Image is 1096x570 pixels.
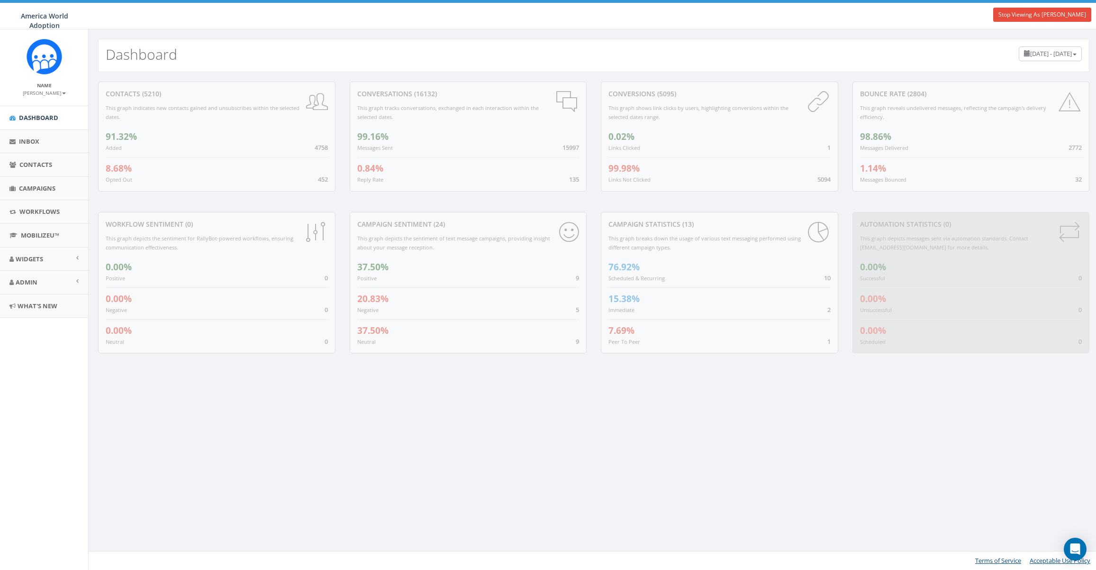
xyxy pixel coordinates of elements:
[106,162,132,175] span: 8.68%
[357,338,376,345] small: Neutral
[827,305,831,314] span: 2
[1078,305,1082,314] span: 0
[860,293,886,305] span: 0.00%
[942,220,951,229] span: (0)
[315,143,328,152] span: 4758
[608,144,640,151] small: Links Clicked
[357,130,389,143] span: 99.16%
[1030,49,1072,58] span: [DATE] - [DATE]
[576,274,579,282] span: 9
[19,113,58,122] span: Dashboard
[357,162,383,175] span: 0.84%
[1078,274,1082,282] span: 0
[680,220,694,229] span: (13)
[27,39,62,74] img: Rally_Corp_Icon.png
[21,11,68,30] span: America World Adoption
[357,275,377,282] small: Positive
[357,293,389,305] span: 20.83%
[140,89,161,98] span: (5210)
[608,235,801,251] small: This graph breaks down the usage of various text messaging performed using different campaign types.
[608,338,640,345] small: Peer To Peer
[106,235,293,251] small: This graph depicts the sentiment for RallyBot-powered workflows, ensuring communication effective...
[106,324,132,337] span: 0.00%
[906,89,926,98] span: (2804)
[860,306,892,313] small: Unsuccessful
[357,89,580,99] div: conversations
[106,275,125,282] small: Positive
[357,176,383,183] small: Reply Rate
[827,143,831,152] span: 1
[106,130,137,143] span: 91.32%
[106,46,177,62] h2: Dashboard
[106,306,127,313] small: Negative
[608,104,788,120] small: This graph shows link clicks by users, highlighting conversions within the selected dates range.
[357,220,580,229] div: Campaign Sentiment
[357,261,389,273] span: 37.50%
[432,220,445,229] span: (24)
[608,176,651,183] small: Links Not Clicked
[608,324,634,337] span: 7.69%
[860,176,906,183] small: Messages Bounced
[412,89,437,98] span: (16132)
[1075,175,1082,184] span: 32
[860,130,891,143] span: 98.86%
[608,293,640,305] span: 15.38%
[860,144,908,151] small: Messages Delivered
[183,220,193,229] span: (0)
[19,137,39,146] span: Inbox
[16,255,43,263] span: Widgets
[23,90,66,96] small: [PERSON_NAME]
[357,144,393,151] small: Messages Sent
[1064,538,1087,561] div: Open Intercom Messenger
[608,261,640,273] span: 76.92%
[608,130,634,143] span: 0.02%
[357,235,550,251] small: This graph depicts the sentiment of text message campaigns, providing insight about your message ...
[357,104,539,120] small: This graph tracks conversations, exchanged in each interaction within the selected dates.
[860,275,885,282] small: Successful
[576,305,579,314] span: 5
[19,184,55,193] span: Campaigns
[19,160,52,169] span: Contacts
[860,338,886,345] small: Scheduled
[993,8,1091,22] a: Stop Viewing As [PERSON_NAME]
[608,89,831,99] div: conversions
[106,338,124,345] small: Neutral
[1078,337,1082,346] span: 0
[824,274,831,282] span: 10
[325,274,328,282] span: 0
[975,556,1021,565] a: Terms of Service
[608,162,640,175] span: 99.98%
[106,261,132,273] span: 0.00%
[817,175,831,184] span: 5094
[608,220,831,229] div: Campaign Statistics
[357,324,389,337] span: 37.50%
[860,220,1082,229] div: Automation Statistics
[106,176,132,183] small: Opted Out
[576,337,579,346] span: 9
[37,82,52,89] small: Name
[21,231,59,239] span: MobilizeU™
[23,88,66,97] a: [PERSON_NAME]
[860,104,1046,120] small: This graph reveals undelivered messages, reflecting the campaign's delivery efficiency.
[860,261,886,273] span: 0.00%
[325,305,328,314] span: 0
[827,337,831,346] span: 1
[106,293,132,305] span: 0.00%
[860,324,886,337] span: 0.00%
[1030,556,1090,565] a: Acceptable Use Policy
[608,306,634,313] small: Immediate
[106,144,122,151] small: Added
[18,302,57,310] span: What's New
[106,220,328,229] div: Workflow Sentiment
[562,143,579,152] span: 15997
[569,175,579,184] span: 135
[357,306,379,313] small: Negative
[106,104,299,120] small: This graph indicates new contacts gained and unsubscribes within the selected dates.
[860,89,1082,99] div: Bounce Rate
[19,207,60,216] span: Workflows
[106,89,328,99] div: contacts
[1069,143,1082,152] span: 2772
[325,337,328,346] span: 0
[860,235,1028,251] small: This graph depicts messages sent via automation standards. Contact [EMAIL_ADDRESS][DOMAIN_NAME] f...
[16,278,37,286] span: Admin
